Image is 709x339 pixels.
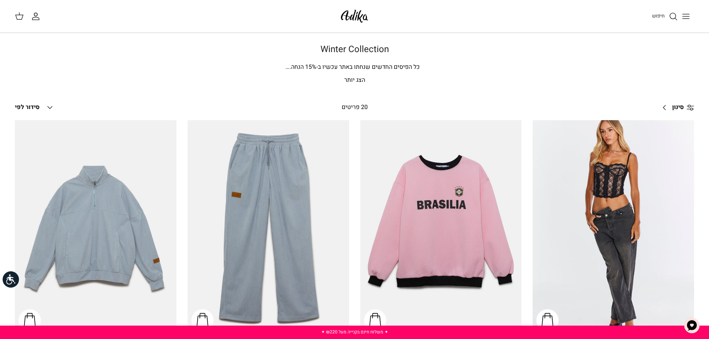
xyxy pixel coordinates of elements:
[94,44,615,55] h1: Winter Collection
[276,103,433,112] div: 20 פריטים
[672,103,684,112] span: סינון
[285,63,316,71] span: % הנחה.
[657,99,694,116] a: סינון
[360,120,522,335] a: סווטשירט Brazilian Kid
[652,12,678,21] a: חיפוש
[188,120,349,335] a: מכנסי טרנינג City strolls
[15,120,176,335] a: סווטשירט City Strolls אוברסייז
[681,314,703,337] button: צ'אט
[678,8,694,25] button: Toggle menu
[339,7,370,25] img: Adika IL
[305,63,312,71] span: 15
[15,103,39,112] span: סידור לפי
[15,99,54,116] button: סידור לפי
[94,76,615,85] p: הצג יותר
[31,12,43,21] a: החשבון שלי
[533,120,694,335] a: ג׳ינס All Or Nothing קריס-קרוס | BOYFRIEND
[321,329,388,335] a: ✦ משלוח חינם בקנייה מעל ₪220 ✦
[652,12,665,19] span: חיפוש
[316,63,420,71] span: כל הפיסים החדשים שנחתו באתר עכשיו ב-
